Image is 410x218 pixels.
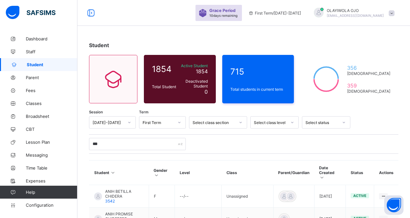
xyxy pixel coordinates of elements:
span: Messaging [26,152,77,158]
span: Deactivated Student [179,79,208,88]
div: [DATE]-[DATE] [93,120,124,125]
td: F [149,185,175,208]
span: Active Student [179,63,208,68]
span: 1854 [196,68,208,75]
th: Actions [374,161,398,185]
span: 356 [347,65,390,71]
span: CBT [26,127,77,132]
span: 359 [347,82,390,89]
th: Student [89,161,149,185]
span: OLAYIWOLA OJO [327,8,384,13]
span: Configuration [26,202,77,208]
span: 0 [205,88,208,95]
span: Total students in current term [230,87,286,92]
span: Student [89,42,109,48]
span: Staff [26,49,77,54]
span: Grace Period [209,8,235,13]
span: Fees [26,88,77,93]
div: OLAYIWOLAOJO [307,8,398,18]
div: First Term [143,120,174,125]
th: Gender [149,161,175,185]
img: sticker-purple.71386a28dfed39d6af7621340158ba97.svg [199,9,207,17]
td: Unassigned [222,185,274,208]
span: [DEMOGRAPHIC_DATA] [347,71,390,76]
span: Term [139,110,148,114]
span: Student [27,62,77,67]
th: Date Created [314,161,346,185]
div: Select status [305,120,338,125]
span: Time Table [26,165,77,171]
span: Classes [26,101,77,106]
span: Broadsheet [26,114,77,119]
span: Lesson Plan [26,140,77,145]
span: [EMAIL_ADDRESS][DOMAIN_NAME] [327,14,384,17]
div: Select class section [193,120,235,125]
i: Sort in Ascending Order [110,170,116,175]
th: Level [175,161,222,185]
th: Status [346,161,374,185]
span: ANIH BETILLA CHIDERA [105,189,144,199]
span: 715 [230,67,286,77]
div: Total Student [150,83,178,91]
button: Open asap [384,195,404,215]
span: Dashboard [26,36,77,41]
span: Help [26,190,77,195]
i: Sort in Ascending Order [154,173,159,178]
span: 3542 [105,199,115,203]
span: 10 days remaining [209,14,237,17]
td: [DATE] [314,185,346,208]
span: active [353,193,366,198]
th: Parent/Guardian [273,161,314,185]
td: --/-- [175,185,222,208]
th: Class [222,161,274,185]
span: 1854 [152,64,176,74]
span: [DEMOGRAPHIC_DATA] [347,89,390,94]
div: Select class level [254,120,287,125]
span: Session [89,110,103,114]
i: Sort in Ascending Order [319,175,325,180]
span: Parent [26,75,77,80]
span: Expenses [26,178,77,183]
span: session/term information [248,11,301,16]
img: safsims [6,6,55,19]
